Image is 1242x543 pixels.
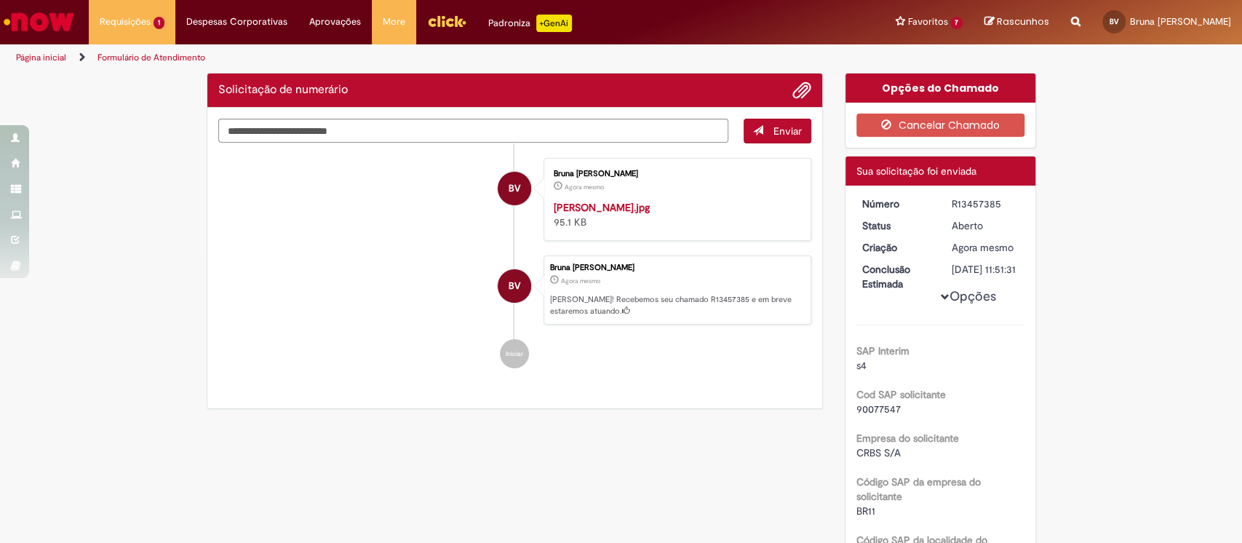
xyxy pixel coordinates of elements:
[952,241,1014,254] span: Agora mesmo
[498,172,531,205] div: Bruna Franciele Nicolau De Souza Valentim
[1,7,76,36] img: ServiceNow
[565,183,604,191] time: 28/08/2025 11:51:22
[561,277,600,285] time: 28/08/2025 11:51:26
[952,197,1019,211] div: R13457385
[907,15,947,29] span: Favoritos
[856,446,901,459] span: CRBS S/A
[856,504,875,518] span: BR11
[218,143,812,384] ul: Histórico de tíquete
[851,218,941,233] dt: Status
[856,165,976,178] span: Sua solicitação foi enviada
[792,81,811,100] button: Adicionar anexos
[744,119,811,143] button: Enviar
[1130,15,1231,28] span: Bruna [PERSON_NAME]
[851,262,941,291] dt: Conclusão Estimada
[488,15,572,32] div: Padroniza
[97,52,205,63] a: Formulário de Atendimento
[509,171,520,206] span: BV
[509,269,520,304] span: BV
[565,183,604,191] span: Agora mesmo
[554,200,796,229] div: 95.1 KB
[856,359,867,372] span: s4
[550,263,803,272] div: Bruna [PERSON_NAME]
[950,17,963,29] span: 7
[498,269,531,303] div: Bruna Franciele Nicolau De Souza Valentim
[952,262,1019,277] div: [DATE] 11:51:31
[952,218,1019,233] div: Aberto
[851,240,941,255] dt: Criação
[856,432,959,445] b: Empresa do solicitante
[997,15,1049,28] span: Rascunhos
[1110,17,1119,26] span: BV
[16,52,66,63] a: Página inicial
[309,15,361,29] span: Aprovações
[218,119,729,143] textarea: Digite sua mensagem aqui...
[536,15,572,32] p: +GenAi
[773,124,802,138] span: Enviar
[550,294,803,317] p: [PERSON_NAME]! Recebemos seu chamado R13457385 e em breve estaremos atuando.
[856,344,909,357] b: SAP Interim
[856,403,901,416] span: 90077547
[856,388,946,401] b: Cod SAP solicitante
[554,170,796,178] div: Bruna [PERSON_NAME]
[856,114,1024,137] button: Cancelar Chamado
[100,15,151,29] span: Requisições
[186,15,287,29] span: Despesas Corporativas
[845,74,1035,103] div: Opções do Chamado
[554,201,650,214] a: [PERSON_NAME].jpg
[856,475,981,503] b: Código SAP da empresa do solicitante
[984,15,1049,29] a: Rascunhos
[218,255,812,325] li: Bruna Franciele Nicolau De Souza Valentim
[427,10,466,32] img: click_logo_yellow_360x200.png
[851,197,941,211] dt: Número
[11,44,817,71] ul: Trilhas de página
[218,84,348,97] h2: Solicitação de numerário Histórico de tíquete
[561,277,600,285] span: Agora mesmo
[952,240,1019,255] div: 28/08/2025 11:51:26
[383,15,405,29] span: More
[154,17,164,29] span: 1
